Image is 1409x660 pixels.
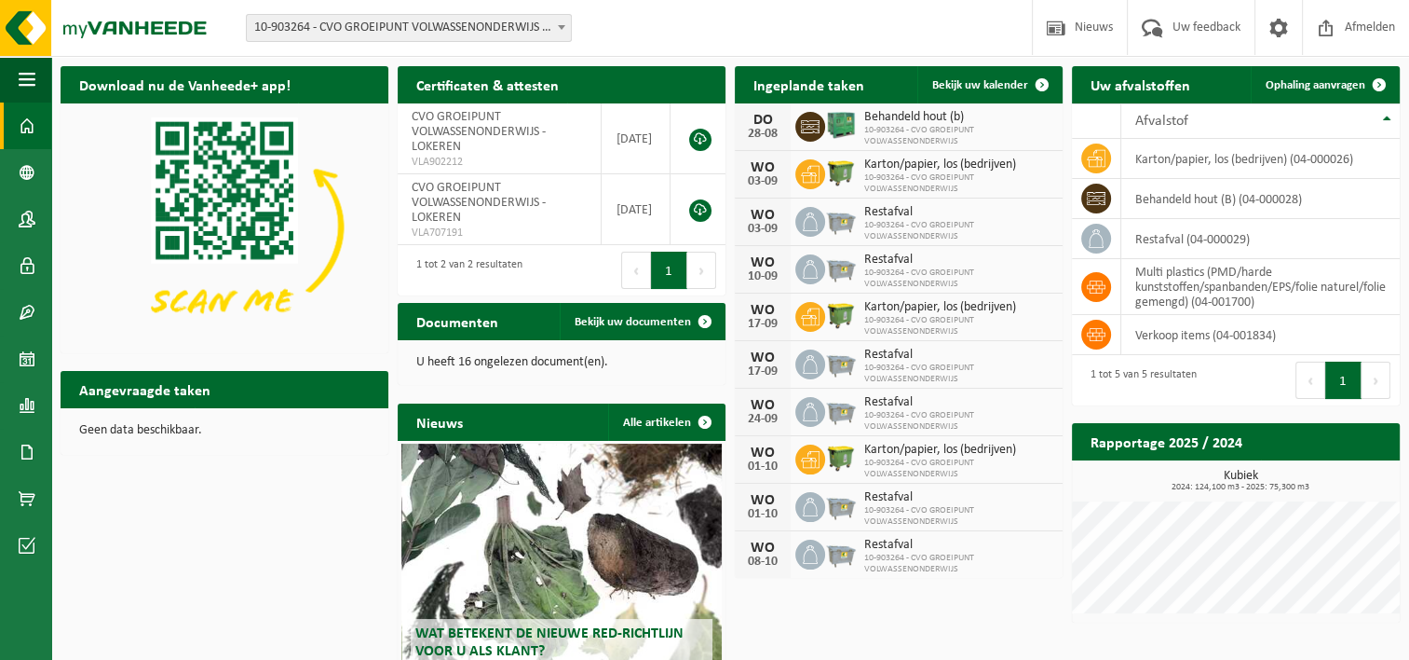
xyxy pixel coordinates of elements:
button: Previous [621,252,651,289]
td: behandeld hout (B) (04-000028) [1121,179,1400,219]
div: WO [744,303,781,318]
button: 1 [651,252,687,289]
img: WB-2500-GAL-GY-01 [825,537,857,569]
img: PB-HB-1400-HPE-GN-01 [825,109,857,141]
a: Ophaling aanvragen [1251,66,1398,103]
div: 01-10 [744,461,781,474]
img: WB-1100-HPE-GN-50 [825,157,857,188]
div: WO [744,493,781,508]
a: Alle artikelen [608,404,724,441]
img: Download de VHEPlus App [61,103,388,350]
td: restafval (04-000029) [1121,219,1400,259]
span: 10-903264 - CVO GROEIPUNT VOLWASSENONDERWIJS [864,458,1053,480]
span: 10-903264 - CVO GROEIPUNT VOLWASSENONDERWIJS [864,553,1053,575]
span: Karton/papier, los (bedrijven) [864,300,1053,315]
span: Behandeld hout (b) [864,110,1053,125]
div: WO [744,160,781,175]
div: WO [744,208,781,223]
td: multi plastics (PMD/harde kunststoffen/spanbanden/EPS/folie naturel/folie gemengd) (04-001700) [1121,259,1400,315]
div: 01-10 [744,508,781,521]
span: Bekijk uw documenten [575,316,691,328]
div: 1 tot 2 van 2 resultaten [407,250,522,291]
div: 28-08 [744,128,781,141]
span: Wat betekent de nieuwe RED-richtlijn voor u als klant? [415,626,684,659]
div: WO [744,255,781,270]
img: WB-2500-GAL-GY-01 [825,489,857,521]
div: 17-09 [744,318,781,331]
h2: Ingeplande taken [735,66,883,103]
span: VLA707191 [412,226,587,241]
div: 24-09 [744,413,781,426]
img: WB-2500-GAL-GY-01 [825,394,857,426]
button: 1 [1325,362,1362,399]
h3: Kubiek [1081,470,1400,492]
div: 10-09 [744,270,781,283]
span: 10-903264 - CVO GROEIPUNT VOLWASSENONDERWIJS [864,172,1053,195]
div: DO [744,113,781,128]
img: WB-2500-GAL-GY-01 [825,252,857,283]
img: WB-1100-HPE-GN-50 [825,299,857,331]
div: 03-09 [744,175,781,188]
td: [DATE] [602,103,671,174]
span: 10-903264 - CVO GROEIPUNT VOLWASSENONDERWIJS [864,125,1053,147]
span: Restafval [864,348,1053,363]
span: Restafval [864,253,1053,268]
button: Next [687,252,716,289]
div: 08-10 [744,556,781,569]
a: Bekijk uw documenten [560,303,724,340]
span: 10-903264 - CVO GROEIPUNT VOLWASSENONDERWIJS [864,220,1053,242]
h2: Aangevraagde taken [61,371,229,407]
span: Restafval [864,205,1053,220]
div: WO [744,541,781,556]
h2: Download nu de Vanheede+ app! [61,66,309,103]
span: 10-903264 - CVO GROEIPUNT VOLWASSENONDERWIJS - LOKEREN [247,15,571,41]
div: WO [744,351,781,365]
span: 10-903264 - CVO GROEIPUNT VOLWASSENONDERWIJS [864,315,1053,337]
div: WO [744,398,781,413]
span: 10-903264 - CVO GROEIPUNT VOLWASSENONDERWIJS [864,268,1053,290]
a: Bekijk uw kalender [917,66,1061,103]
button: Previous [1295,362,1325,399]
span: 10-903264 - CVO GROEIPUNT VOLWASSENONDERWIJS [864,410,1053,433]
span: Bekijk uw kalender [932,79,1028,91]
h2: Nieuws [398,404,481,440]
span: Ophaling aanvragen [1266,79,1365,91]
td: verkoop items (04-001834) [1121,315,1400,355]
span: Restafval [864,395,1053,410]
span: Karton/papier, los (bedrijven) [864,443,1053,458]
span: 10-903264 - CVO GROEIPUNT VOLWASSENONDERWIJS - LOKEREN [246,14,572,42]
div: 1 tot 5 van 5 resultaten [1081,360,1197,401]
h2: Certificaten & attesten [398,66,577,103]
td: karton/papier, los (bedrijven) (04-000026) [1121,139,1400,179]
span: VLA902212 [412,155,587,170]
span: 10-903264 - CVO GROEIPUNT VOLWASSENONDERWIJS [864,505,1053,528]
span: 2024: 124,100 m3 - 2025: 75,300 m3 [1081,483,1400,492]
p: U heeft 16 ongelezen document(en). [416,356,707,369]
td: [DATE] [602,174,671,245]
div: 17-09 [744,365,781,378]
span: Afvalstof [1135,114,1188,129]
h2: Documenten [398,303,517,339]
h2: Rapportage 2025 / 2024 [1072,423,1261,460]
span: Restafval [864,538,1053,553]
span: 10-903264 - CVO GROEIPUNT VOLWASSENONDERWIJS [864,363,1053,385]
span: CVO GROEIPUNT VOLWASSENONDERWIJS - LOKEREN [412,110,546,154]
p: Geen data beschikbaar. [79,424,370,437]
div: WO [744,446,781,461]
span: Karton/papier, los (bedrijven) [864,158,1053,172]
span: Restafval [864,490,1053,505]
img: WB-2500-GAL-GY-01 [825,347,857,378]
a: Bekijk rapportage [1261,460,1398,497]
img: WB-1100-HPE-GN-50 [825,442,857,474]
div: 03-09 [744,223,781,236]
span: CVO GROEIPUNT VOLWASSENONDERWIJS - LOKEREN [412,181,546,225]
h2: Uw afvalstoffen [1072,66,1209,103]
button: Next [1362,362,1390,399]
img: WB-2500-GAL-GY-01 [825,204,857,236]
